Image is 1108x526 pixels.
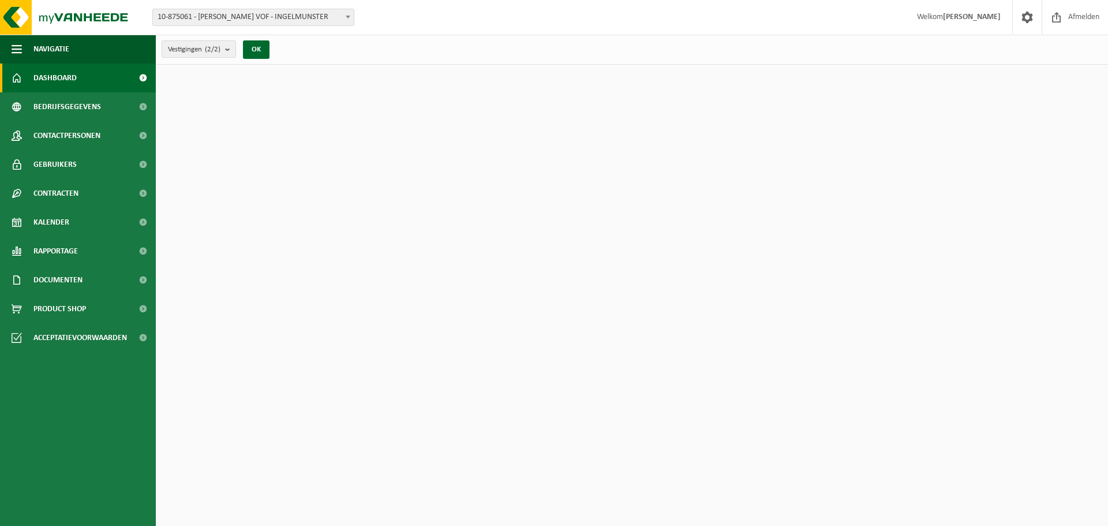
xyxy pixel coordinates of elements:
[153,9,354,25] span: 10-875061 - CHRISTOF DEGROOTE VOF - INGELMUNSTER
[152,9,354,26] span: 10-875061 - CHRISTOF DEGROOTE VOF - INGELMUNSTER
[33,208,69,237] span: Kalender
[33,121,100,150] span: Contactpersonen
[162,40,236,58] button: Vestigingen(2/2)
[33,64,77,92] span: Dashboard
[168,41,220,58] span: Vestigingen
[33,294,86,323] span: Product Shop
[33,237,78,266] span: Rapportage
[205,46,220,53] count: (2/2)
[33,266,83,294] span: Documenten
[33,92,101,121] span: Bedrijfsgegevens
[33,179,78,208] span: Contracten
[33,323,127,352] span: Acceptatievoorwaarden
[33,35,69,64] span: Navigatie
[33,150,77,179] span: Gebruikers
[943,13,1001,21] strong: [PERSON_NAME]
[243,40,269,59] button: OK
